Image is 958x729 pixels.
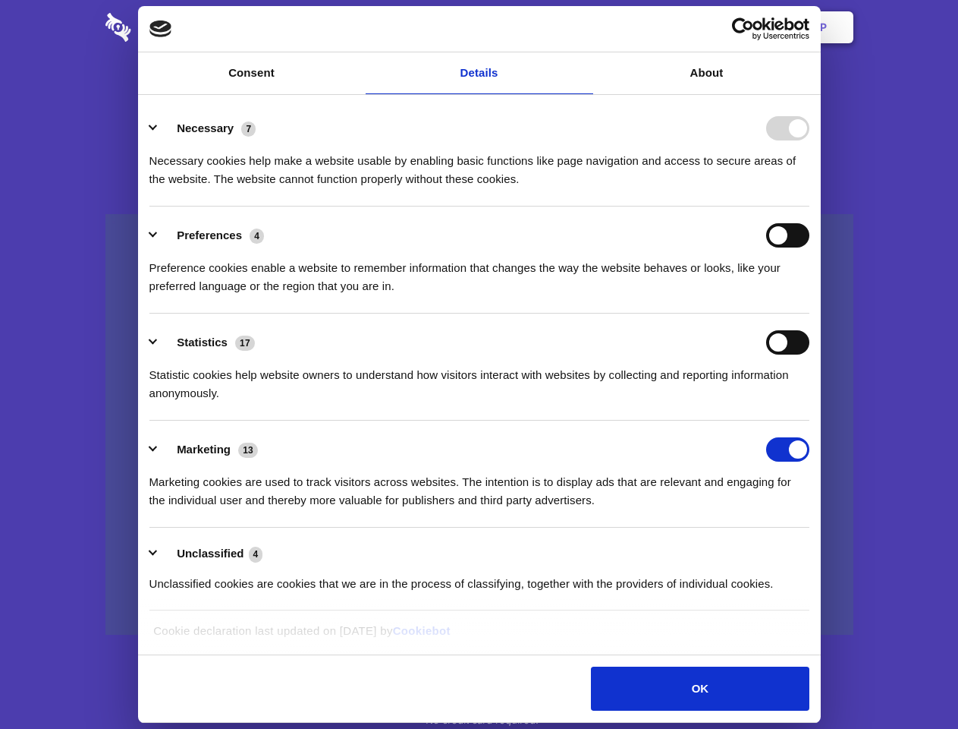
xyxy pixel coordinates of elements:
h1: Eliminate Slack Data Loss. [105,68,853,123]
img: logo [149,21,172,37]
button: Preferences (4) [149,223,274,248]
div: Preference cookies enable a website to remember information that changes the way the website beha... [149,248,809,295]
iframe: Drift Widget Chat Controller [882,653,940,711]
h4: Auto-redaction of sensitive data, encrypted data sharing and self-destructing private chats. Shar... [105,138,853,188]
span: 4 [249,547,263,562]
span: 7 [241,121,256,137]
a: Consent [138,52,366,94]
a: About [593,52,821,94]
span: 4 [250,229,264,244]
button: Marketing (13) [149,437,268,462]
div: Unclassified cookies are cookies that we are in the process of classifying, together with the pro... [149,563,809,593]
label: Statistics [177,336,228,349]
label: Preferences [177,229,242,241]
div: Marketing cookies are used to track visitors across websites. The intention is to display ads tha... [149,462,809,510]
a: Login [688,4,754,51]
a: Wistia video thumbnail [105,214,853,636]
a: Usercentrics Cookiebot - opens in a new window [677,17,809,40]
a: Contact [615,4,685,51]
div: Cookie declaration last updated on [DATE] by [142,622,816,652]
button: Unclassified (4) [149,544,272,563]
img: logo-wordmark-white-trans-d4663122ce5f474addd5e946df7df03e33cb6a1c49d2221995e7729f52c070b2.svg [105,13,235,42]
a: Details [366,52,593,94]
button: Statistics (17) [149,330,265,355]
div: Necessary cookies help make a website usable by enabling basic functions like page navigation and... [149,140,809,188]
button: OK [591,667,809,711]
span: 17 [235,336,255,351]
a: Cookiebot [393,624,451,637]
label: Marketing [177,443,231,456]
span: 13 [238,443,258,458]
a: Pricing [445,4,511,51]
div: Statistic cookies help website owners to understand how visitors interact with websites by collec... [149,355,809,402]
label: Necessary [177,121,234,134]
button: Necessary (7) [149,116,265,140]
